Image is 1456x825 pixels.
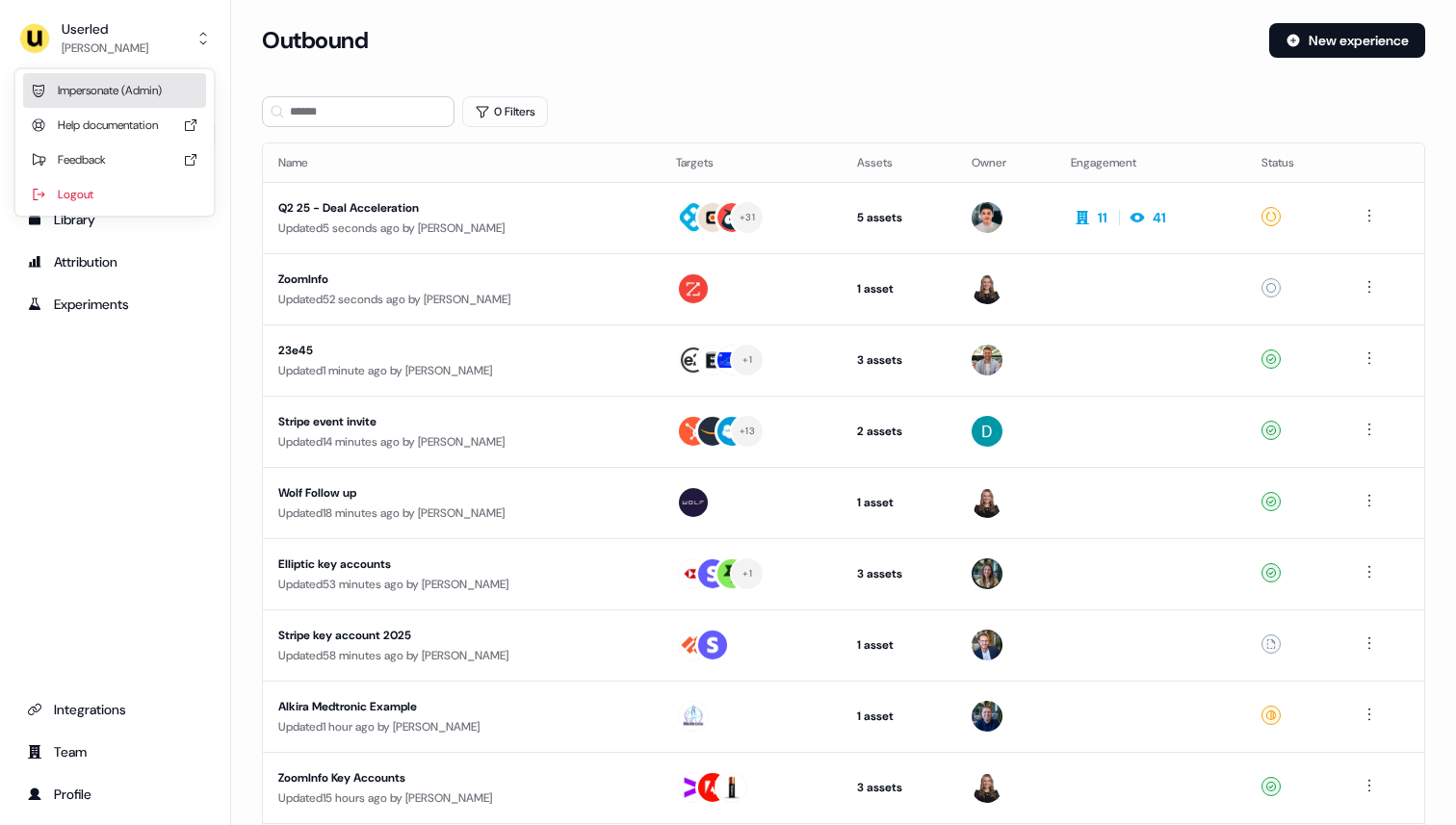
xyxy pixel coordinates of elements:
[62,19,148,39] div: Userled
[23,177,206,212] div: Logout
[15,15,215,62] button: Userled[PERSON_NAME]
[23,142,206,177] div: Feedback
[15,69,214,216] div: Userled[PERSON_NAME]
[23,108,206,142] div: Help documentation
[23,73,206,108] div: Impersonate (Admin)
[62,39,148,58] div: [PERSON_NAME]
